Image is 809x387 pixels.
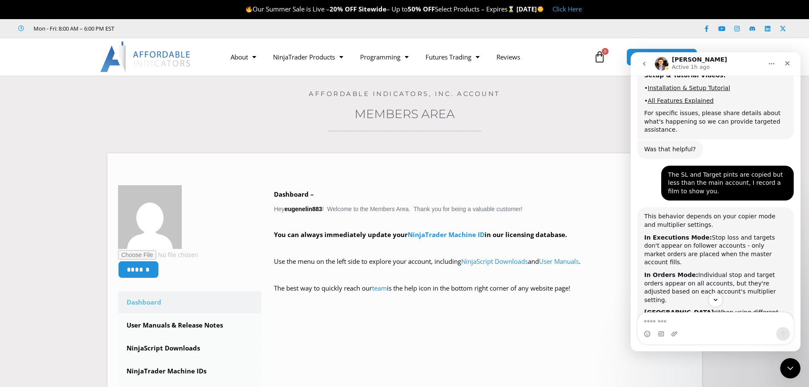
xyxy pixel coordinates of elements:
a: Affordable Indicators, Inc. Account [309,90,500,98]
a: NinjaTrader Machine ID [408,230,485,239]
p: Use the menu on the left side to explore your account, including and . [274,256,691,280]
a: Dashboard [118,291,262,314]
div: This behavior depends on your copier mode and multiplier settings.In Executions Mode:Stop loss an... [7,155,163,358]
button: Scroll to bottom [78,240,92,255]
a: NinjaTrader Machine IDs [118,360,262,382]
iframe: Customer reviews powered by Trustpilot [126,24,254,33]
button: Send a message… [146,275,159,288]
div: Solomon says… [7,155,163,359]
a: NinjaScript Downloads [461,257,528,266]
iframe: Intercom live chat [631,52,801,351]
img: 🌞 [537,6,544,12]
iframe: Intercom live chat [780,358,801,379]
b: In Orders Mode: [14,219,68,226]
button: Gif picker [27,278,34,285]
strong: [DATE] [516,5,544,13]
a: About [222,47,265,67]
div: This behavior depends on your copier mode and multiplier settings. [14,160,156,177]
a: User Manuals & Release Notes [118,314,262,336]
strong: You can always immediately update your in our licensing database. [274,230,567,239]
strong: eugenelin883 [285,206,322,212]
b: In Executions Mode: [14,182,81,189]
a: 0 [581,45,618,69]
div: When using different multiplier settings for follower accounts, the ATM Strategy automatically ad... [14,256,156,289]
span: 0 [602,48,609,55]
a: Futures Trading [417,47,488,67]
a: User Manuals [539,257,579,266]
div: Hey ! Welcome to the Members Area. Thank you for being a valuable customer! [274,189,691,306]
img: LogoAI | Affordable Indicators – NinjaTrader [100,42,192,72]
img: ce5c3564b8d766905631c1cffdfddf4fd84634b52f3d98752d85c5da480e954d [118,185,182,249]
a: NinjaTrader Products [265,47,352,67]
div: Individual stop and target orders appear on all accounts, but they're adjusted based on each acco... [14,219,156,252]
a: Programming [352,47,417,67]
button: Upload attachment [40,278,47,285]
a: Reviews [488,47,529,67]
button: Emoji picker [13,278,20,285]
a: MEMBERS AREA [626,48,697,66]
a: Click Here [552,5,582,13]
strong: Sitewide [358,5,386,13]
span: Mon - Fri: 8:00 AM – 6:00 PM EST [31,23,114,34]
span: Our Summer Sale is Live – – Up to Select Products – Expires [245,5,516,13]
div: Stop loss and targets don't appear on follower accounts - only market orders are placed when the ... [14,181,156,215]
p: The best way to quickly reach our is the help icon in the bottom right corner of any website page! [274,282,691,306]
strong: 20% OFF [330,5,357,13]
b: Dashboard – [274,190,314,198]
textarea: Message… [7,260,163,275]
strong: 50% OFF [408,5,435,13]
a: Members Area [355,107,455,121]
img: ⌛ [508,6,514,12]
img: 🔥 [246,6,252,12]
a: team [372,284,387,292]
a: NinjaScript Downloads [118,337,262,359]
nav: Menu [222,47,592,67]
b: [GEOGRAPHIC_DATA]: [14,257,86,263]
